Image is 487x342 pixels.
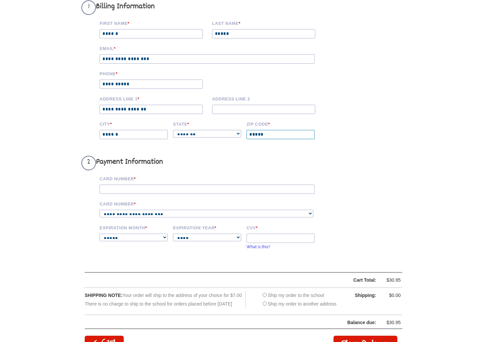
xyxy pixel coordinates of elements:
[100,45,325,51] label: Email
[81,156,96,170] span: 2
[100,70,207,76] label: Phone
[100,224,168,230] label: Expiration Month
[212,95,320,101] label: Address Line 2
[100,121,168,127] label: City
[212,20,320,26] label: Last name
[85,293,122,298] span: SHIPPING NOTE:
[246,245,270,249] a: What is this?
[81,156,325,170] h3: Payment Information
[173,121,242,127] label: State
[381,318,401,327] div: $30.95
[100,95,207,101] label: Address Line 1
[81,0,96,15] span: 1
[100,20,207,26] label: First Name
[381,291,401,300] div: $0.00
[381,276,401,284] div: $30.95
[81,0,325,15] h3: Billing Information
[100,200,325,206] label: Card Number
[246,224,315,230] label: CVV
[173,224,242,230] label: Expiration Year
[100,175,325,181] label: Card Number
[343,291,376,300] div: Shipping:
[85,291,245,308] div: Your order will ship to the address of your choice for $7.00 There is no charge to ship to the sc...
[102,276,376,284] div: Cart Total:
[85,318,376,327] div: Balance due:
[246,121,315,127] label: Zip code
[261,291,336,308] div: Ship my order to the school Ship my order to another address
